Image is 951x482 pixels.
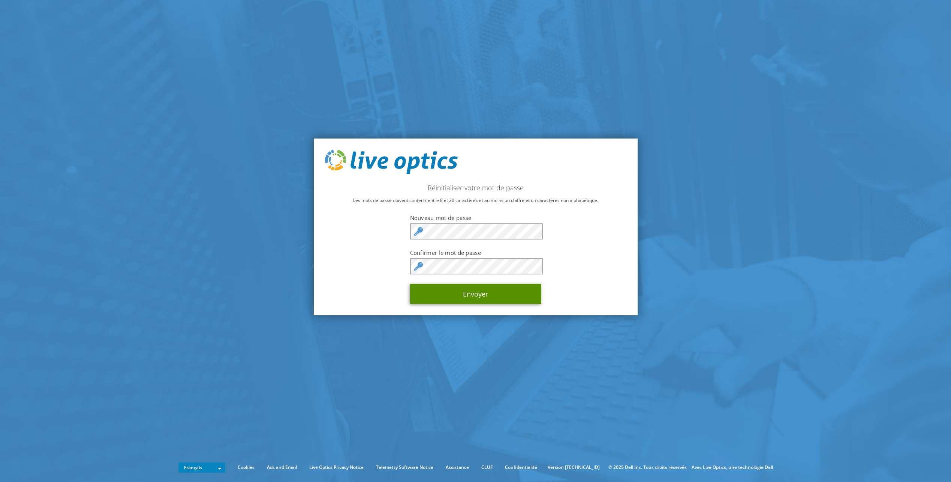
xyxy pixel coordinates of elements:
a: Assistance [440,463,475,471]
label: Confirmer le mot de passe [410,249,541,256]
img: live_optics_svg.svg [325,150,458,175]
a: Telemetry Software Notice [370,463,439,471]
a: Cookies [232,463,260,471]
a: Live Optics Privacy Notice [304,463,369,471]
h2: Réinitialiser votre mot de passe [325,184,626,192]
button: Envoyer [410,284,541,304]
p: Les mots de passe doivent contenir entre 8 et 20 caractères et au moins un chiffre et un caractèr... [325,196,626,205]
li: © 2025 Dell Inc. Tous droits réservés [605,463,690,471]
li: Version [TECHNICAL_ID] [544,463,604,471]
label: Nouveau mot de passe [410,214,541,221]
a: Ads and Email [261,463,303,471]
a: CLUF [476,463,498,471]
a: Confidentialité [499,463,543,471]
li: Avec Live Optics, une technologie Dell [692,463,773,471]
